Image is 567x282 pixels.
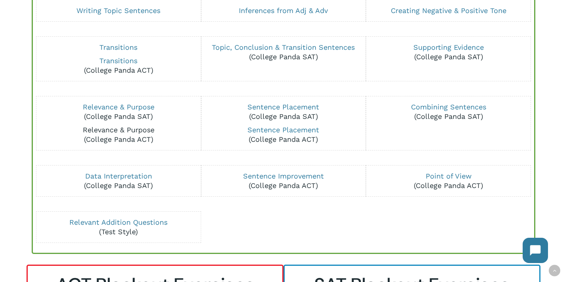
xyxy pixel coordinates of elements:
a: Supporting Evidence [413,43,484,51]
p: (Test Style) [42,218,196,237]
a: Combining Sentences [411,103,486,111]
a: Topic, Conclusion & Transition Sentences [212,43,355,51]
p: (College Panda ACT) [371,171,526,190]
p: (College Panda SAT) [42,171,196,190]
a: Transitions [99,43,137,51]
p: (College Panda ACT) [42,56,196,75]
a: Point of View [426,172,472,180]
p: (College Panda ACT) [206,125,361,144]
a: Transitions [99,56,137,65]
p: (College Panda SAT) [371,102,526,121]
p: (College Panda ACT) [206,171,361,190]
p: (College Panda ACT) [42,125,196,144]
a: Sentence Placement [247,126,319,134]
p: (College Panda SAT) [206,43,361,62]
a: Inferences from Adj & Adv [239,6,328,15]
p: (College Panda SAT) [371,43,526,62]
a: Relevant Addition Questions [69,218,167,226]
p: (College Panda SAT) [206,102,361,121]
a: Sentence Improvement [243,172,324,180]
a: Relevance & Purpose [83,126,154,134]
a: Relevance & Purpose [83,103,154,111]
p: (College Panda SAT) [42,102,196,121]
a: Sentence Placement [247,103,319,111]
a: Creating Negative & Positive Tone [391,6,506,15]
a: Writing Topic Sentences [76,6,160,15]
a: Data Interpretation [85,172,152,180]
iframe: Chatbot [515,230,556,271]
